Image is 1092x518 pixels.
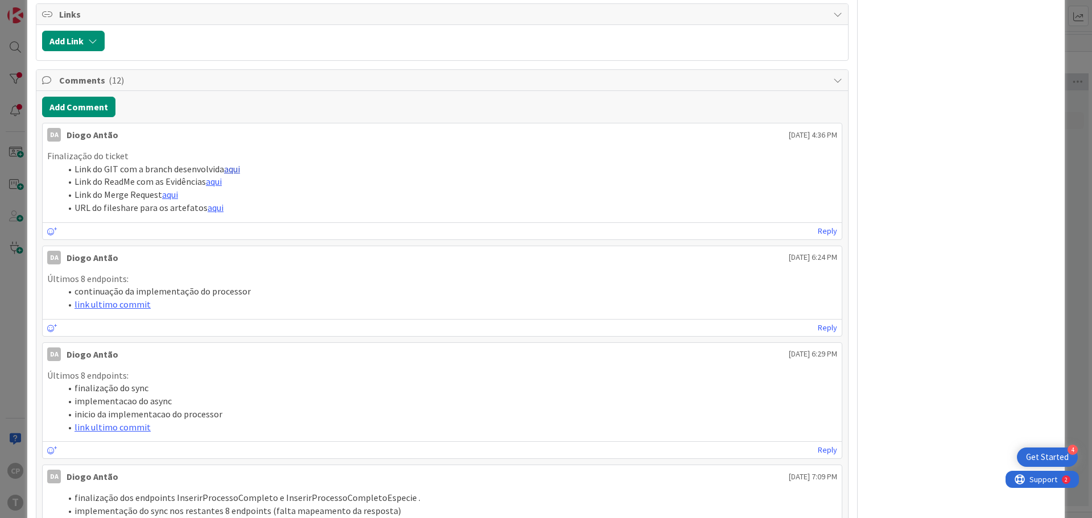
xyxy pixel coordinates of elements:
span: Support [24,2,52,15]
li: finalização dos endpoints InserirProcessoCompleto e InserirProcessoCompletoEspecie . [61,491,837,504]
li: URL do fileshare para os artefatos [61,201,837,214]
p: Últimos 8 endpoints: [47,369,837,382]
span: [DATE] 6:29 PM [789,348,837,360]
div: Diogo Antão [67,128,118,142]
li: implementacao do async [61,395,837,408]
a: Reply [818,321,837,335]
div: DA [47,251,61,264]
a: link ultimo commit [75,421,151,433]
a: Reply [818,443,837,457]
a: aqui [206,176,222,187]
span: Links [59,7,828,21]
li: finalização do sync [61,382,837,395]
a: aqui [224,163,240,175]
li: Link do Merge Request [61,188,837,201]
li: inicio da implementacao do processor [61,408,837,421]
a: link ultimo commit [75,299,151,310]
button: Add Comment [42,97,115,117]
div: Open Get Started checklist, remaining modules: 4 [1017,447,1078,467]
span: [DATE] 4:36 PM [789,129,837,141]
span: ( 12 ) [109,74,124,86]
div: Diogo Antão [67,470,118,483]
a: aqui [208,202,224,213]
li: implementação do sync nos restantes 8 endpoints (falta mapeamento da resposta) [61,504,837,517]
div: DA [47,470,61,483]
li: continuação da implementação do processor [61,285,837,298]
div: Diogo Antão [67,347,118,361]
a: Reply [818,224,837,238]
div: Get Started [1026,451,1069,463]
p: Últimos 8 endpoints: [47,272,837,285]
li: Link do GIT com a branch desenvolvida [61,163,837,176]
a: aqui [162,189,178,200]
div: Diogo Antão [67,251,118,264]
span: [DATE] 7:09 PM [789,471,837,483]
span: Comments [59,73,828,87]
li: Link do ReadMe com as Evidências [61,175,837,188]
span: [DATE] 6:24 PM [789,251,837,263]
div: DA [47,128,61,142]
div: 2 [59,5,62,14]
div: DA [47,347,61,361]
p: Finalização do ticket [47,150,837,163]
div: 4 [1068,445,1078,455]
button: Add Link [42,31,105,51]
